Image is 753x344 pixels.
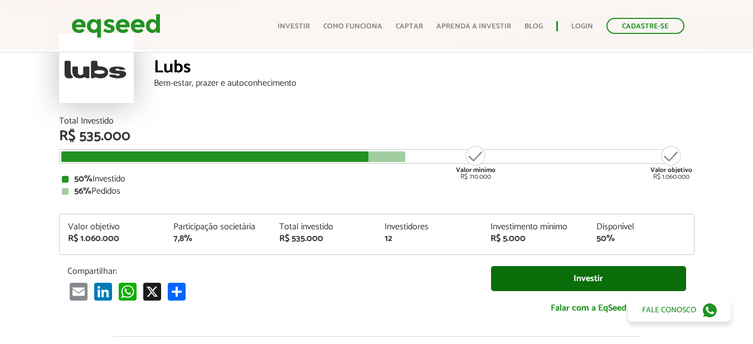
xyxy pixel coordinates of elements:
[596,234,686,243] div: 50%
[67,282,90,301] a: Email
[279,234,368,243] div: R$ 535.000
[278,23,310,30] a: Investir
[650,165,692,175] strong: Valor objetivo
[491,266,686,291] a: Investir
[154,79,694,88] div: Bem-estar, prazer e autoconhecimento
[596,223,686,232] div: Disponível
[62,187,692,196] div: Pedidos
[166,282,188,301] a: Compartilhar
[71,11,161,41] img: EqSeed
[59,129,694,144] div: R$ 535.000
[62,175,692,184] div: Investido
[490,234,580,243] div: R$ 5.000
[524,23,543,30] a: Blog
[116,282,139,301] a: WhatsApp
[74,171,93,186] strong: 50%
[385,234,474,243] div: 12
[491,297,686,320] a: Falar com a EqSeed
[68,223,157,232] div: Valor objetivo
[68,234,157,243] div: R$ 1.060.000
[456,165,495,175] strong: Valor mínimo
[141,282,163,301] a: X
[92,282,114,301] a: LinkedIn
[436,23,511,30] a: Aprenda a investir
[455,145,497,180] div: R$ 710.000
[606,18,684,34] a: Cadastre-se
[385,223,474,232] div: Investidores
[628,298,731,322] a: Fale conosco
[490,223,580,232] div: Investimento mínimo
[67,266,474,277] p: Compartilhar:
[74,184,91,199] strong: 56%
[173,223,263,232] div: Participação societária
[59,117,694,126] div: Total Investido
[323,23,382,30] a: Como funciona
[173,234,263,243] div: 7,8%
[279,223,368,232] div: Total investido
[154,58,694,79] div: Lubs
[571,23,593,30] a: Login
[650,145,692,180] div: R$ 1.060.000
[396,23,423,30] a: Captar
